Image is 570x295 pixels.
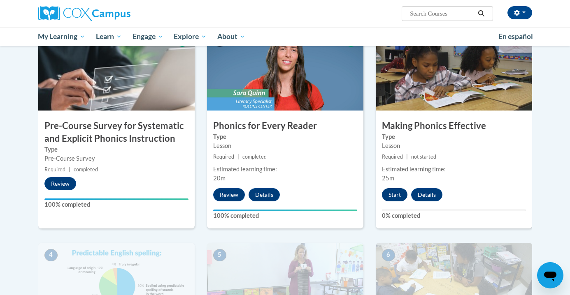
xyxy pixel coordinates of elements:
img: Cox Campus [38,6,130,21]
img: Course Image [376,28,532,111]
button: Details [249,188,280,201]
a: My Learning [33,27,91,46]
span: completed [242,154,267,160]
a: Explore [168,27,212,46]
div: Your progress [44,198,188,200]
a: En español [493,28,538,45]
label: 100% completed [44,200,188,209]
a: Cox Campus [38,6,195,21]
span: completed [74,166,98,173]
span: My Learning [38,32,85,41]
div: Estimated learning time: [382,165,526,174]
span: 4 [44,249,58,261]
div: Estimated learning time: [213,165,357,174]
span: Explore [174,32,207,41]
span: 20m [213,175,226,182]
img: Course Image [38,28,195,111]
button: Search [475,9,487,18]
span: En español [498,32,533,41]
span: Engage [133,32,163,41]
h3: Phonics for Every Reader [207,120,363,132]
span: 25m [382,175,394,182]
span: | [406,154,408,160]
div: Main menu [26,27,544,46]
label: 0% completed [382,211,526,220]
label: Type [382,132,526,141]
span: Learn [96,32,122,41]
label: Type [44,145,188,154]
span: | [237,154,239,160]
span: 5 [213,249,226,261]
button: Account Settings [507,6,532,19]
span: Required [213,154,234,160]
span: About [217,32,245,41]
span: 6 [382,249,395,261]
div: Your progress [213,210,357,211]
div: Lesson [213,141,357,150]
img: Course Image [207,28,363,111]
button: Review [44,177,76,190]
a: Engage [127,27,169,46]
h3: Pre-Course Survey for Systematic and Explicit Phonics Instruction [38,120,195,145]
label: 100% completed [213,211,357,220]
button: Review [213,188,245,201]
iframe: Button to launch messaging window [537,262,563,288]
a: About [212,27,251,46]
input: Search Courses [409,9,475,18]
span: Required [382,154,403,160]
button: Start [382,188,407,201]
button: Details [411,188,442,201]
a: Learn [91,27,127,46]
label: Type [213,132,357,141]
span: not started [411,154,436,160]
div: Lesson [382,141,526,150]
span: | [69,166,70,173]
span: Required [44,166,65,173]
h3: Making Phonics Effective [376,120,532,132]
div: Pre-Course Survey [44,154,188,163]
